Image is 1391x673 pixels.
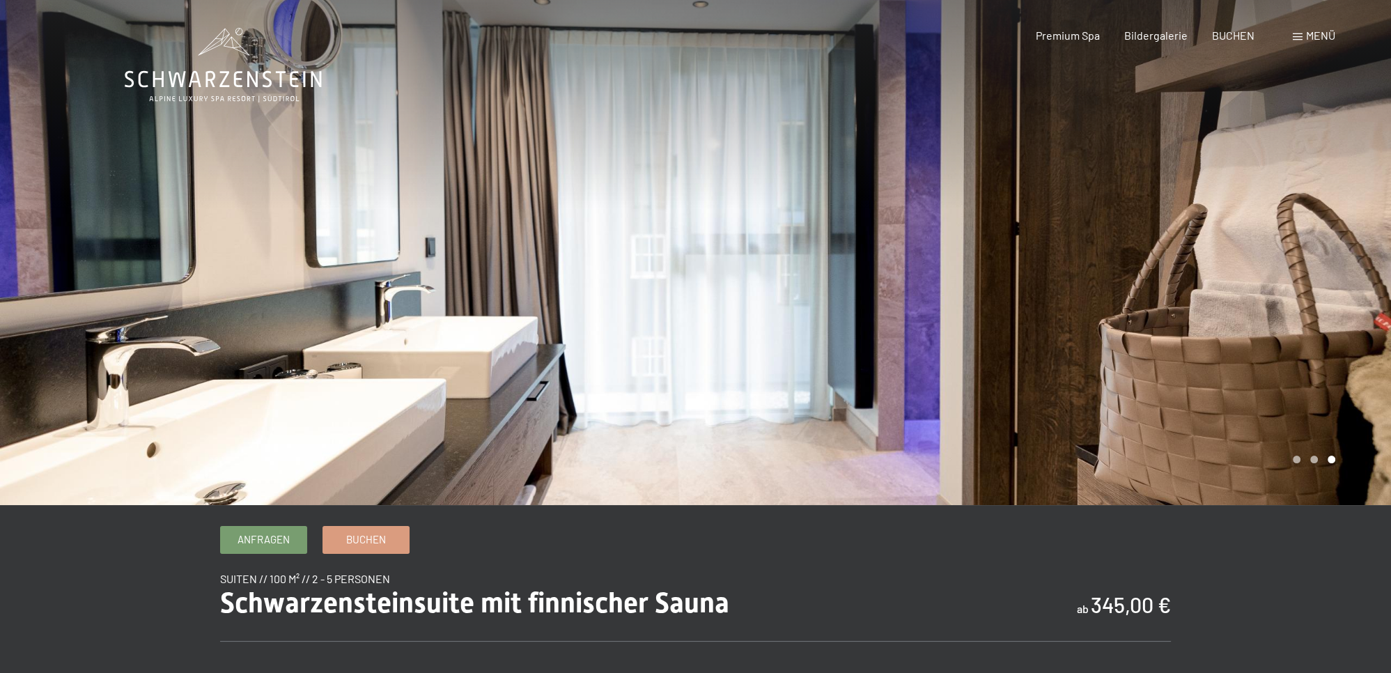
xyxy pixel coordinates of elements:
[1035,29,1099,42] a: Premium Spa
[220,572,390,585] span: Suiten // 100 m² // 2 - 5 Personen
[221,527,306,553] a: Anfragen
[1124,29,1188,42] a: Bildergalerie
[220,587,729,619] span: Schwarzensteinsuite mit finnischer Sauna
[1091,592,1171,617] b: 345,00 €
[238,532,290,547] span: Anfragen
[1212,29,1254,42] a: BUCHEN
[1306,29,1335,42] span: Menü
[1077,602,1089,615] span: ab
[346,532,386,547] span: Buchen
[323,527,409,553] a: Buchen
